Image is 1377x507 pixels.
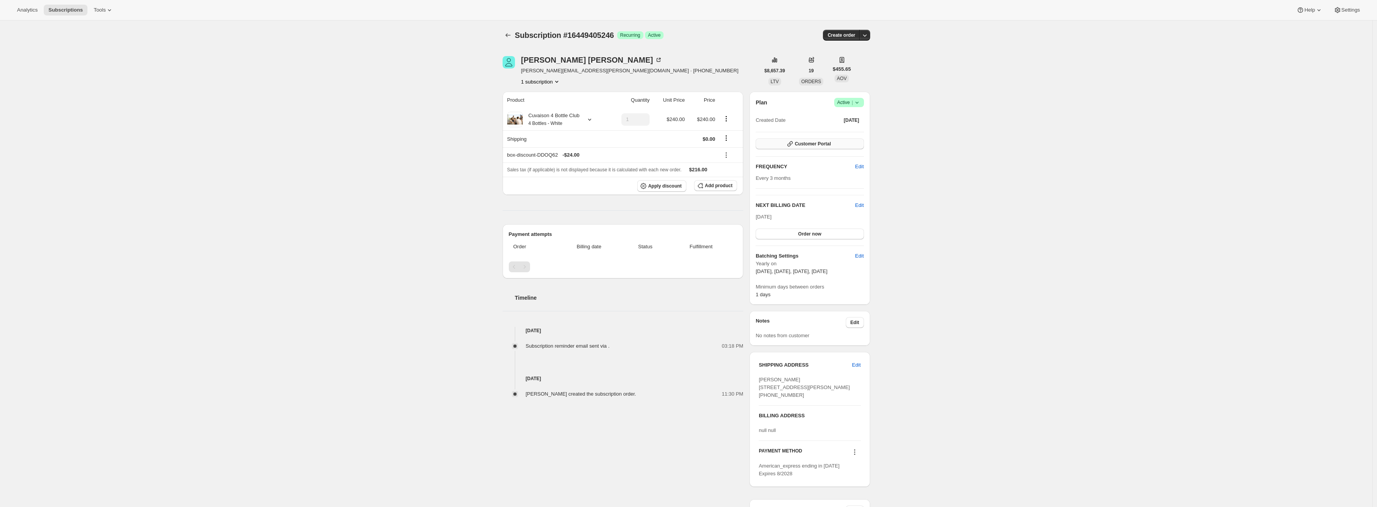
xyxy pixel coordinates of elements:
[756,283,864,291] span: Minimum days between orders
[846,317,864,328] button: Edit
[521,78,561,85] button: Product actions
[507,167,682,172] span: Sales tax (if applicable) is not displayed because it is calculated with each new order.
[756,175,790,181] span: Every 3 months
[626,243,665,251] span: Status
[526,391,636,397] span: [PERSON_NAME] created the subscription order.
[759,377,850,398] span: [PERSON_NAME] [STREET_ADDRESS][PERSON_NAME] [PHONE_NUMBER]
[503,130,608,147] th: Shipping
[837,76,847,81] span: AOV
[526,343,610,349] span: Subscription reminder email sent via .
[1329,5,1365,15] button: Settings
[1341,7,1360,13] span: Settings
[689,167,707,172] span: $216.00
[557,243,621,251] span: Billing date
[756,214,771,220] span: [DATE]
[756,138,864,149] button: Customer Portal
[515,31,614,39] span: Subscription #16449405246
[687,92,718,109] th: Price
[855,163,864,171] span: Edit
[648,32,661,38] span: Active
[1292,5,1327,15] button: Help
[756,163,855,171] h2: FREQUENCY
[756,292,770,297] span: 1 days
[648,183,682,189] span: Apply discount
[670,243,732,251] span: Fulfillment
[804,65,818,76] button: 19
[756,116,785,124] span: Created Date
[703,136,715,142] span: $0.00
[509,261,737,272] nav: Pagination
[12,5,42,15] button: Analytics
[44,5,87,15] button: Subscriptions
[503,30,513,41] button: Subscriptions
[667,116,685,122] span: $240.00
[833,65,851,73] span: $455.65
[509,238,555,255] th: Order
[720,114,732,123] button: Product actions
[507,151,715,159] div: box-discount-DDOQ62
[756,252,855,260] h6: Batching Settings
[759,412,860,420] h3: BILLING ADDRESS
[756,229,864,239] button: Order now
[503,327,744,335] h4: [DATE]
[756,99,767,106] h2: Plan
[521,67,739,75] span: [PERSON_NAME][EMAIL_ADDRESS][PERSON_NAME][DOMAIN_NAME] · [PHONE_NUMBER]
[759,427,776,433] span: null null
[503,92,608,109] th: Product
[759,361,852,369] h3: SHIPPING ADDRESS
[637,180,686,192] button: Apply discount
[756,260,864,268] span: Yearly on
[94,7,106,13] span: Tools
[852,99,853,106] span: |
[17,7,38,13] span: Analytics
[798,231,821,237] span: Order now
[850,319,859,326] span: Edit
[620,32,640,38] span: Recurring
[809,68,814,74] span: 19
[823,30,860,41] button: Create order
[523,112,580,127] div: Cuvaison 4 Bottle Club
[705,183,732,189] span: Add product
[850,160,868,173] button: Edit
[765,68,785,74] span: $8,657.39
[529,121,563,126] small: 4 Bottles - White
[771,79,779,84] span: LTV
[563,151,580,159] span: - $24.00
[503,375,744,382] h4: [DATE]
[847,359,865,371] button: Edit
[697,116,715,122] span: $240.00
[89,5,118,15] button: Tools
[839,115,864,126] button: [DATE]
[760,65,790,76] button: $8,657.39
[837,99,861,106] span: Active
[503,56,515,68] span: Wilson Lee
[759,463,840,476] span: American_express ending in [DATE] Expires 8/2028
[694,180,737,191] button: Add product
[720,134,732,142] button: Shipping actions
[515,294,744,302] h2: Timeline
[756,333,809,338] span: No notes from customer
[521,56,662,64] div: [PERSON_NAME] [PERSON_NAME]
[852,361,860,369] span: Edit
[722,390,744,398] span: 11:30 PM
[795,141,831,147] span: Customer Portal
[759,448,802,458] h3: PAYMENT METHOD
[756,201,855,209] h2: NEXT BILLING DATE
[801,79,821,84] span: ORDERS
[756,268,827,274] span: [DATE], [DATE], [DATE], [DATE]
[850,250,868,262] button: Edit
[855,252,864,260] span: Edit
[608,92,652,109] th: Quantity
[855,201,864,209] button: Edit
[1304,7,1315,13] span: Help
[652,92,687,109] th: Unit Price
[509,230,737,238] h2: Payment attempts
[828,32,855,38] span: Create order
[844,117,859,123] span: [DATE]
[48,7,83,13] span: Subscriptions
[722,342,744,350] span: 03:18 PM
[756,317,846,328] h3: Notes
